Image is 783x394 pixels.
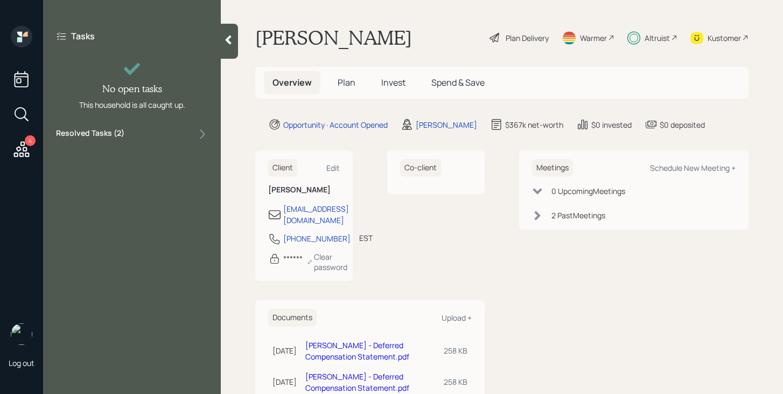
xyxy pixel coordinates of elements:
[102,83,162,95] h4: No open tasks
[326,163,340,173] div: Edit
[505,119,563,130] div: $367k net-worth
[444,376,467,388] div: 258 KB
[660,119,705,130] div: $0 deposited
[268,185,340,195] h6: [PERSON_NAME]
[532,159,573,177] h6: Meetings
[272,376,297,388] div: [DATE]
[305,371,409,393] a: [PERSON_NAME] - Deferred Compensation Statement.pdf
[9,358,34,368] div: Log out
[11,323,32,345] img: michael-russo-headshot.png
[283,233,351,244] div: [PHONE_NUMBER]
[338,77,355,88] span: Plan
[416,119,477,130] div: [PERSON_NAME]
[71,30,95,42] label: Tasks
[283,119,388,130] div: Opportunity · Account Opened
[268,159,297,177] h6: Client
[400,159,441,177] h6: Co-client
[359,232,373,244] div: EST
[444,345,467,356] div: 258 KB
[283,203,349,226] div: [EMAIL_ADDRESS][DOMAIN_NAME]
[272,345,297,356] div: [DATE]
[79,99,185,110] div: This household is all caught up.
[305,340,409,362] a: [PERSON_NAME] - Deferred Compensation Statement.pdf
[506,32,549,44] div: Plan Delivery
[56,128,124,141] label: Resolved Tasks ( 2 )
[381,77,406,88] span: Invest
[551,210,605,221] div: 2 Past Meeting s
[591,119,632,130] div: $0 invested
[431,77,485,88] span: Spend & Save
[255,26,412,50] h1: [PERSON_NAME]
[25,135,36,146] div: 4
[708,32,741,44] div: Kustomer
[645,32,670,44] div: Altruist
[650,163,736,173] div: Schedule New Meeting +
[580,32,607,44] div: Warmer
[268,309,317,327] h6: Documents
[272,77,312,88] span: Overview
[307,252,350,272] div: Clear password
[442,313,472,323] div: Upload +
[551,185,625,197] div: 0 Upcoming Meeting s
